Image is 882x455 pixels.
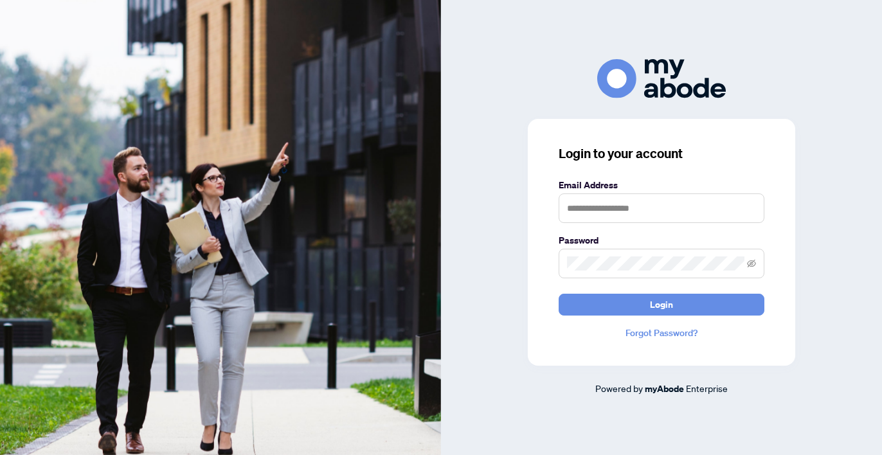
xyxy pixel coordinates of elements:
a: Forgot Password? [559,326,764,340]
span: Login [650,294,673,315]
img: ma-logo [597,59,726,98]
span: Enterprise [686,382,728,394]
span: Powered by [595,382,643,394]
button: Login [559,294,764,316]
span: eye-invisible [747,259,756,268]
label: Password [559,233,764,247]
h3: Login to your account [559,145,764,163]
a: myAbode [645,382,684,396]
label: Email Address [559,178,764,192]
